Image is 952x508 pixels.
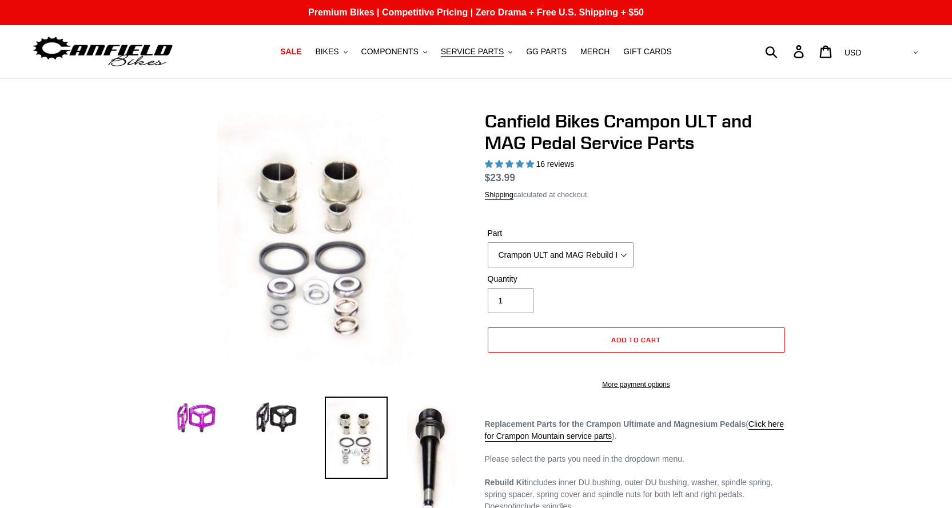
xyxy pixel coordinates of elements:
span: 16 reviews [536,159,574,169]
button: SERVICE PARTS [435,44,518,59]
h1: Canfield Bikes Crampon ULT and MAG Pedal Service Parts [485,110,788,154]
button: Add to cart [488,327,785,353]
span: $23.99 [485,172,516,183]
span: SERVICE PARTS [441,47,504,57]
img: Load image into Gallery viewer, Canfield Bikes Crampon ULT and MAG Pedal Service Parts [245,397,308,440]
span: Add to cart [611,335,661,344]
a: Click here for Crampon Mountain service parts [485,419,784,442]
p: Please select the parts you need in the dropdown menu. [485,453,788,465]
a: More payment options [488,379,785,390]
a: GG PARTS [520,44,572,59]
button: BIKES [309,44,353,59]
label: Quantity [488,273,634,285]
span: COMPONENTS [361,47,419,57]
p: ( ). [485,418,788,442]
div: calculated at checkout. [485,189,788,201]
span: GG PARTS [526,47,567,57]
span: BIKES [315,47,338,57]
img: Load image into Gallery viewer, Canfield Bikes Crampon ULT and MAG Pedal Service Parts [325,397,388,478]
strong: Replacement Parts for the Crampon Ultimate and Magnesium Pedals [485,419,746,429]
button: COMPONENTS [356,44,433,59]
strong: Rebuild Kit [485,478,527,487]
a: SALE [274,44,307,59]
label: Part [488,227,634,239]
input: Search [771,39,800,64]
span: GIFT CARDS [623,47,672,57]
img: Load image into Gallery viewer, Canfield Bikes Crampon ULT and MAG Pedal Service Parts [165,397,228,440]
span: MERCH [580,47,610,57]
a: MERCH [575,44,615,59]
span: SALE [280,47,301,57]
img: Canfield Bikes [31,34,174,70]
a: Shipping [485,190,514,200]
span: 5.00 stars [485,159,536,169]
a: GIFT CARDS [618,44,678,59]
